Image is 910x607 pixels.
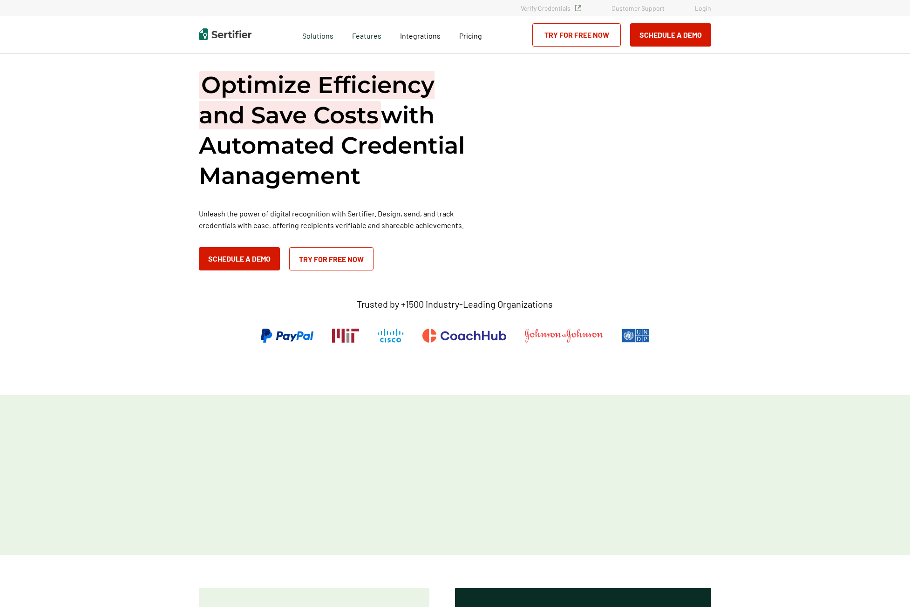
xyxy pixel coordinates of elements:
img: Johnson & Johnson [525,329,603,343]
a: Pricing [459,29,482,40]
img: Sertifier | Digital Credentialing Platform [199,28,251,40]
a: Try for Free Now [289,247,374,270]
span: Optimize Efficiency and Save Costs [199,71,435,129]
a: Customer Support [611,4,665,12]
h1: with Automated Credential Management [199,70,478,191]
img: CoachHub [422,329,506,343]
span: Features [352,29,381,40]
p: Unleash the power of digital recognition with Sertifier. Design, send, and track credentials with... [199,208,478,231]
img: UNDP [622,329,649,343]
span: Integrations [400,31,441,40]
a: Verify Credentials [521,4,581,12]
a: Login [695,4,711,12]
span: Pricing [459,31,482,40]
p: Trusted by +1500 Industry-Leading Organizations [357,298,553,310]
img: Verified [575,5,581,11]
a: Integrations [400,29,441,40]
a: Try for Free Now [532,23,621,47]
img: Massachusetts Institute of Technology [332,329,359,343]
img: Cisco [378,329,404,343]
span: Solutions [302,29,333,40]
img: PayPal [261,329,313,343]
